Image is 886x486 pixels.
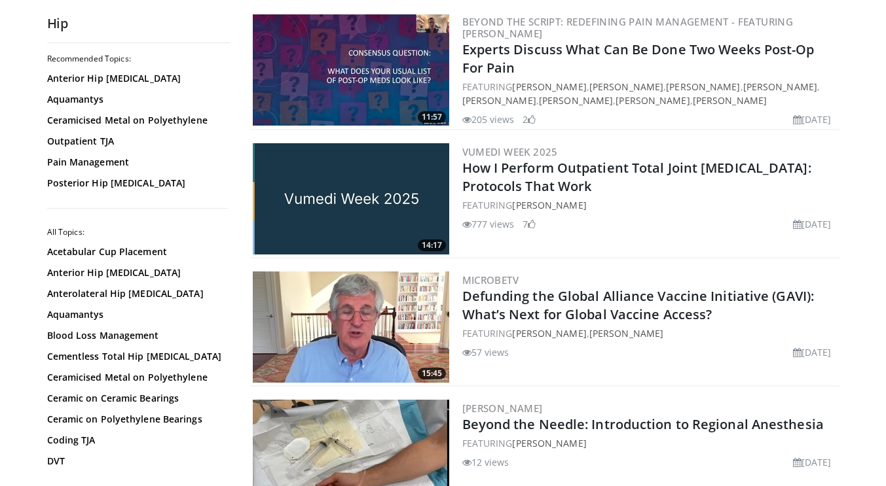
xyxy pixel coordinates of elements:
[47,114,224,127] a: Ceramicised Metal on Polyethylene
[666,80,740,93] a: [PERSON_NAME]
[47,392,224,405] a: Ceramic on Ceramic Bearings
[462,326,837,340] div: FEATURING ,
[793,345,832,359] li: [DATE]
[462,436,837,450] div: FEATURING
[523,113,536,126] li: 2
[462,145,558,158] a: Vumedi Week 2025
[693,94,767,107] a: [PERSON_NAME]
[523,217,536,231] li: 7
[47,266,224,279] a: Anterior Hip [MEDICAL_DATA]
[462,402,543,415] a: [PERSON_NAME]
[47,287,224,300] a: Anterolateral Hip [MEDICAL_DATA]
[462,345,509,359] li: 57 views
[47,72,224,85] a: Anterior Hip [MEDICAL_DATA]
[253,271,449,383] img: f0360ab0-75a8-44f1-827d-2586d3f1e9b6.300x170_q85_crop-smart_upscale.jpg
[418,111,446,123] span: 11:57
[793,455,832,469] li: [DATE]
[462,415,824,433] a: Beyond the Needle: Introduction to Regional Anesthesia
[616,94,690,107] a: [PERSON_NAME]
[589,327,663,339] a: [PERSON_NAME]
[418,239,446,251] span: 14:17
[47,329,224,342] a: Blood Loss Management
[47,413,224,426] a: Ceramic on Polyethylene Bearings
[253,271,449,383] a: 15:45
[47,156,224,169] a: Pain Management
[462,455,509,469] li: 12 views
[512,80,586,93] a: [PERSON_NAME]
[462,273,519,286] a: MicrobeTV
[462,217,515,231] li: 777 views
[418,368,446,379] span: 15:45
[462,15,794,40] a: Beyond the Script: Redefining Pain Management - Featuring [PERSON_NAME]
[47,308,224,321] a: Aquamantys
[47,227,227,237] h2: All Topics:
[253,143,449,254] a: 14:17
[462,198,837,212] div: FEATURING
[589,80,663,93] a: [PERSON_NAME]
[462,80,837,107] div: FEATURING , , , , , , ,
[47,455,224,468] a: DVT
[47,371,224,384] a: Ceramicised Metal on Polyethylene
[47,135,224,148] a: Outpatient TJA
[793,113,832,126] li: [DATE]
[512,199,586,211] a: [PERSON_NAME]
[793,217,832,231] li: [DATE]
[462,287,815,323] a: Defunding the Global Alliance Vaccine Initiative (GAVI): What’s Next for Global Vaccine Access?
[47,93,224,106] a: Aquamantys
[462,41,815,77] a: Experts Discuss What Can Be Done Two Weeks Post-Op For Pain
[512,437,586,449] a: [PERSON_NAME]
[743,80,817,93] a: [PERSON_NAME]
[47,245,224,258] a: Acetabular Cup Placement
[539,94,613,107] a: [PERSON_NAME]
[47,177,224,190] a: Posterior Hip [MEDICAL_DATA]
[462,159,811,195] a: How I Perform Outpatient Total Joint [MEDICAL_DATA]: Protocols That Work
[47,15,231,32] h2: Hip
[47,54,227,64] h2: Recommended Topics:
[462,113,515,126] li: 205 views
[253,143,449,254] img: 3081ee5c-da46-4a25-823f-69eec2fb1e61.jpg.300x170_q85_crop-smart_upscale.jpg
[253,14,449,126] img: 49d4f215-0744-4db7-b01f-ed379663ce3b.300x170_q85_crop-smart_upscale.jpg
[47,350,224,363] a: Cementless Total Hip [MEDICAL_DATA]
[512,327,586,339] a: [PERSON_NAME]
[253,14,449,126] a: 11:57
[462,94,536,107] a: [PERSON_NAME]
[47,434,224,447] a: Coding TJA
